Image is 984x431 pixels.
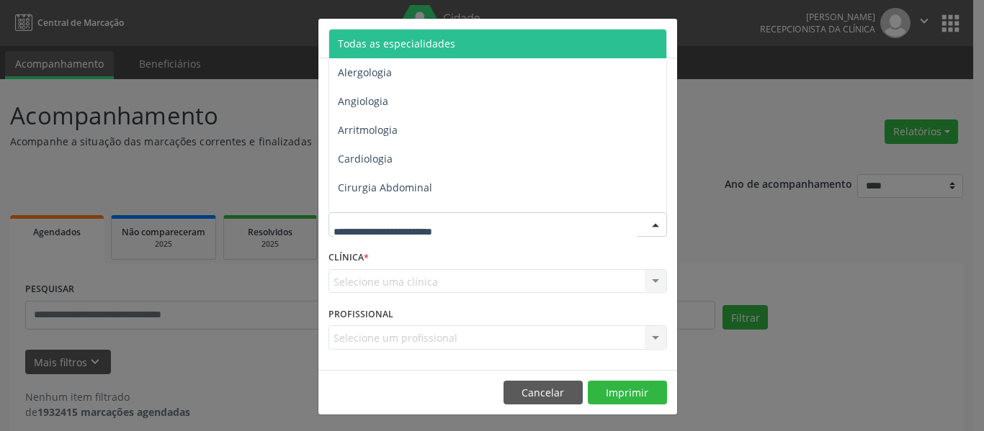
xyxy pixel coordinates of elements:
span: Todas as especialidades [338,37,455,50]
span: Alergologia [338,65,392,79]
button: Close [648,19,677,54]
button: Imprimir [588,381,667,405]
span: Arritmologia [338,123,398,137]
h5: Relatório de agendamentos [328,29,493,47]
span: Angiologia [338,94,388,108]
label: PROFISSIONAL [328,303,393,325]
span: Cirurgia Abdominal [338,181,432,194]
span: Cirurgia Bariatrica [338,209,426,223]
span: Cardiologia [338,152,393,165]
label: CLÍNICA [328,247,369,269]
button: Cancelar [504,381,583,405]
